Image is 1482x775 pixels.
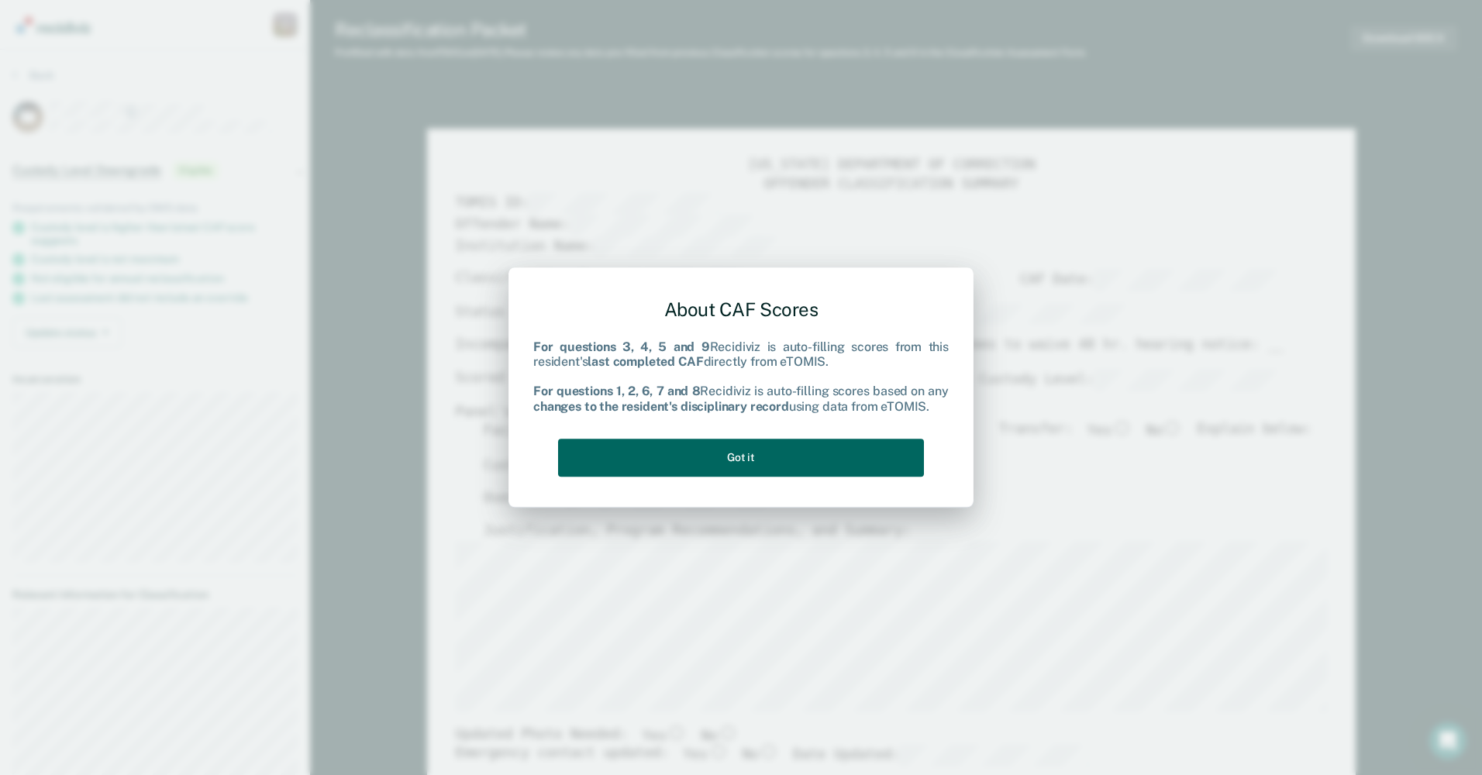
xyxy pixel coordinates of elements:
[533,399,789,414] b: changes to the resident's disciplinary record
[533,339,710,354] b: For questions 3, 4, 5 and 9
[558,439,924,477] button: Got it
[533,384,700,399] b: For questions 1, 2, 6, 7 and 8
[533,286,949,333] div: About CAF Scores
[533,339,949,414] div: Recidiviz is auto-filling scores from this resident's directly from eTOMIS. Recidiviz is auto-fil...
[588,354,703,369] b: last completed CAF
